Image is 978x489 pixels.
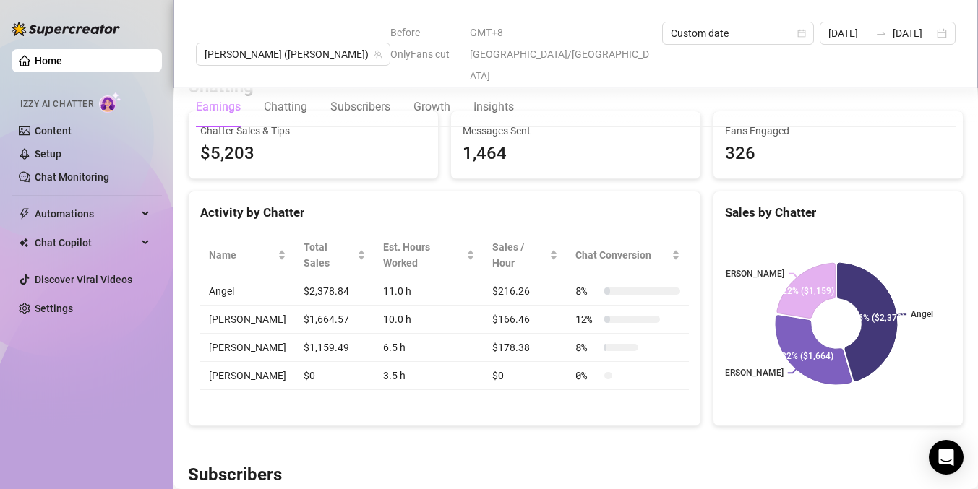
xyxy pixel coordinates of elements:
input: End date [893,25,934,41]
div: Sales by Chatter [725,203,951,222]
td: $2,378.84 [295,277,374,306]
span: 0 % [575,368,599,384]
div: Est. Hours Worked [383,239,463,271]
span: Chatter Sales & Tips [200,123,426,139]
td: 3.5 h [374,362,484,390]
span: 8 % [575,283,599,299]
img: Chat Copilot [19,238,28,248]
text: [PERSON_NAME] [718,269,784,279]
td: $166.46 [484,306,567,334]
span: thunderbolt [19,208,30,220]
text: Angel [911,309,933,319]
div: Activity by Chatter [200,203,689,222]
td: $1,664.57 [295,306,374,334]
td: [PERSON_NAME] [200,334,295,362]
td: $1,159.49 [295,334,374,362]
span: Messages Sent [463,123,689,139]
span: $5,203 [200,140,426,168]
span: Before OnlyFans cut [390,22,461,65]
a: Chat Monitoring [35,171,109,183]
span: Jaylie (jaylietori) [205,43,382,65]
div: Insights [473,98,514,116]
td: 11.0 h [374,277,484,306]
th: Name [200,233,295,277]
td: 10.0 h [374,306,484,334]
td: 6.5 h [374,334,484,362]
span: 8 % [575,339,599,355]
span: Sales / Hour [492,239,546,271]
div: Open Intercom Messenger [929,440,964,475]
span: Izzy AI Chatter [20,98,93,111]
span: Automations [35,202,137,225]
span: Custom date [671,22,805,44]
span: to [875,27,887,39]
th: Total Sales [295,233,374,277]
th: Chat Conversion [567,233,689,277]
span: Chat Copilot [35,231,137,254]
td: [PERSON_NAME] [200,306,295,334]
span: calendar [797,29,806,38]
span: GMT+8 [GEOGRAPHIC_DATA]/[GEOGRAPHIC_DATA] [470,22,653,87]
span: Total Sales [304,239,354,271]
text: [PERSON_NAME] [717,368,784,378]
img: logo-BBDzfeDw.svg [12,22,120,36]
a: Discover Viral Videos [35,274,132,285]
td: $0 [484,362,567,390]
span: Name [209,247,275,263]
span: swap-right [875,27,887,39]
img: AI Chatter [99,92,121,113]
td: $178.38 [484,334,567,362]
div: Earnings [196,98,241,116]
div: 1,464 [463,140,689,168]
h3: Subscribers [188,464,282,487]
span: Chat Conversion [575,247,669,263]
td: Angel [200,277,295,306]
th: Sales / Hour [484,233,567,277]
div: 326 [725,140,951,168]
a: Content [35,125,72,137]
span: team [374,50,382,59]
td: [PERSON_NAME] [200,362,295,390]
span: 12 % [575,311,599,327]
a: Settings [35,303,73,314]
td: $216.26 [484,277,567,306]
div: Subscribers [330,98,390,116]
input: Start date [828,25,870,41]
span: Fans Engaged [725,123,951,139]
div: Growth [413,98,450,116]
a: Home [35,55,62,66]
a: Setup [35,148,61,160]
td: $0 [295,362,374,390]
div: Chatting [264,98,307,116]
